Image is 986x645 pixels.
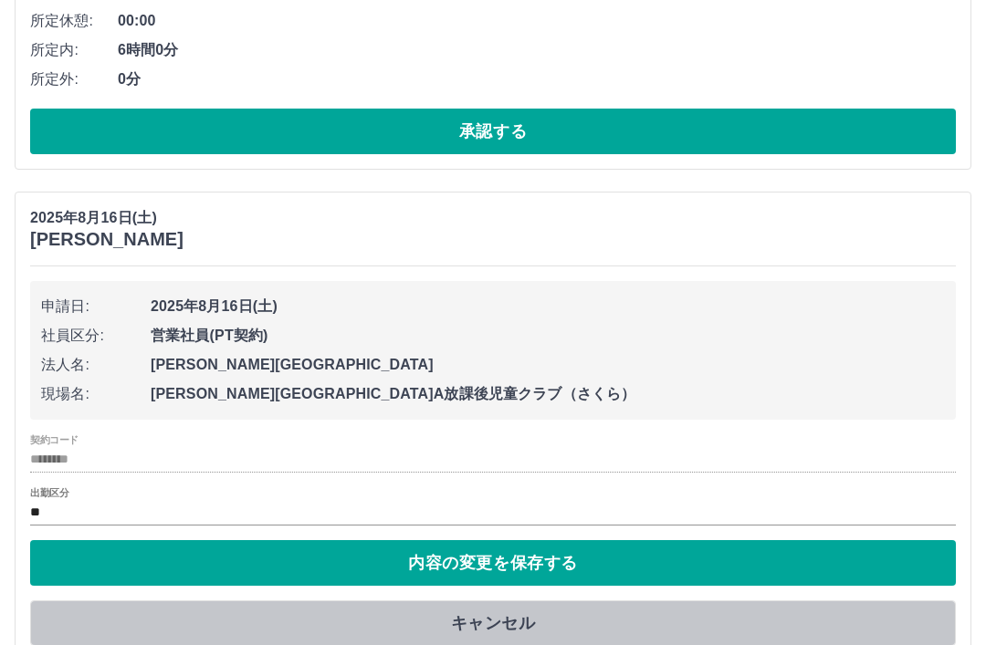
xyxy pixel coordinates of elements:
[30,229,184,250] h3: [PERSON_NAME]
[118,68,956,90] span: 0分
[30,68,118,90] span: 所定外:
[151,354,945,376] span: [PERSON_NAME][GEOGRAPHIC_DATA]
[30,540,956,586] button: 内容の変更を保存する
[41,383,151,405] span: 現場名:
[118,10,956,32] span: 00:00
[151,296,945,317] span: 2025年8月16日(土)
[118,39,956,61] span: 6時間0分
[151,325,945,347] span: 営業社員(PT契約)
[41,296,151,317] span: 申請日:
[30,109,956,154] button: 承認する
[30,485,68,499] label: 出勤区分
[41,354,151,376] span: 法人名:
[41,325,151,347] span: 社員区分:
[151,383,945,405] span: [PERSON_NAME][GEOGRAPHIC_DATA]A放課後児童クラブ（さくら）
[30,10,118,32] span: 所定休憩:
[30,432,79,446] label: 契約コード
[30,39,118,61] span: 所定内:
[30,207,184,229] p: 2025年8月16日(土)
